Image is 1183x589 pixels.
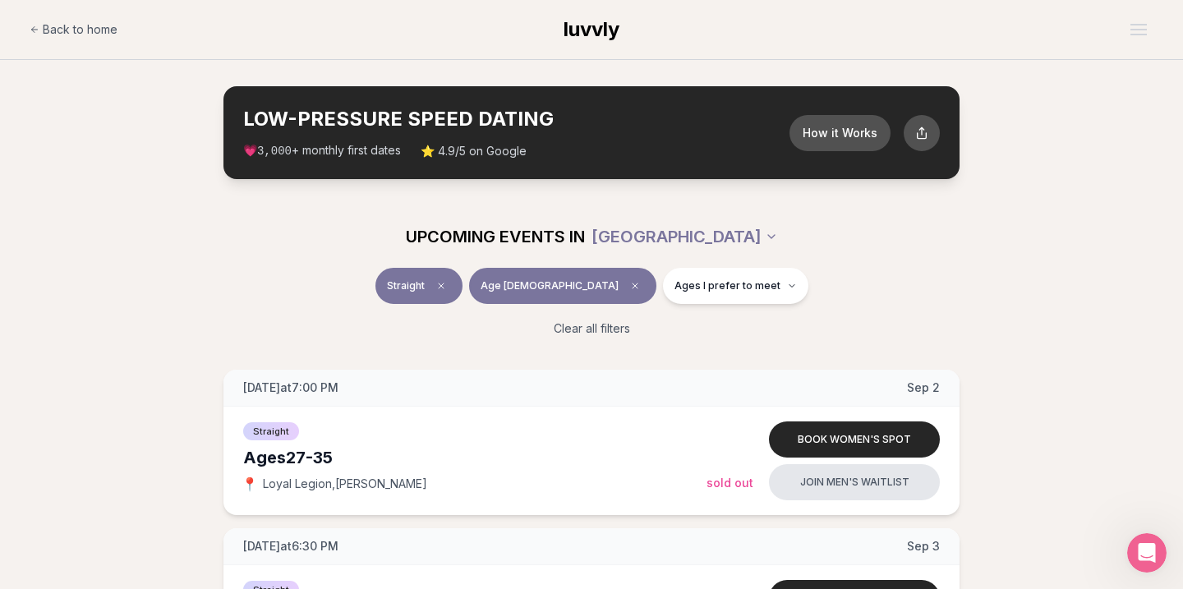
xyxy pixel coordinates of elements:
span: ⭐ 4.9/5 on Google [421,143,527,159]
span: Sep 3 [907,538,940,554]
button: Open menu [1124,17,1153,42]
h2: LOW-PRESSURE SPEED DATING [243,106,789,132]
button: StraightClear event type filter [375,268,463,304]
a: luvvly [564,16,619,43]
span: Age [DEMOGRAPHIC_DATA] [481,279,619,292]
button: [GEOGRAPHIC_DATA] [591,219,778,255]
button: Join men's waitlist [769,464,940,500]
button: How it Works [789,115,891,151]
a: Back to home [30,13,117,46]
span: 📍 [243,477,256,490]
span: [DATE] at 6:30 PM [243,538,338,554]
button: Book women's spot [769,421,940,458]
span: 3,000 [257,145,292,158]
span: UPCOMING EVENTS IN [406,225,585,248]
span: Loyal Legion , [PERSON_NAME] [263,476,427,492]
button: Age [DEMOGRAPHIC_DATA]Clear age [469,268,656,304]
span: Ages I prefer to meet [674,279,780,292]
span: Sep 2 [907,380,940,396]
span: luvvly [564,17,619,41]
span: Straight [387,279,425,292]
span: Clear age [625,276,645,296]
iframe: Intercom live chat [1127,533,1167,573]
div: Ages 27-35 [243,446,707,469]
span: Clear event type filter [431,276,451,296]
button: Clear all filters [544,311,640,347]
button: Ages I prefer to meet [663,268,808,304]
span: Back to home [43,21,117,38]
span: [DATE] at 7:00 PM [243,380,338,396]
span: Sold Out [707,476,753,490]
span: Straight [243,422,299,440]
span: 💗 + monthly first dates [243,142,401,159]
